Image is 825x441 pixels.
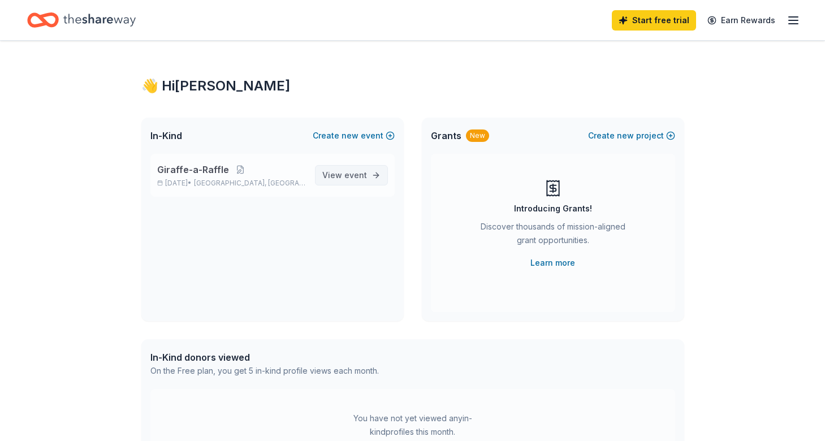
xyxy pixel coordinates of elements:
a: Learn more [530,256,575,270]
button: Createnewproject [588,129,675,142]
button: Createnewevent [313,129,395,142]
a: Start free trial [612,10,696,31]
span: event [344,170,367,180]
span: View [322,168,367,182]
span: new [342,129,358,142]
div: In-Kind donors viewed [150,351,379,364]
span: In-Kind [150,129,182,142]
span: Giraffe-a-Raffle [157,163,229,176]
p: [DATE] • [157,179,306,188]
div: Introducing Grants! [514,202,592,215]
div: 👋 Hi [PERSON_NAME] [141,77,684,95]
div: You have not yet viewed any in-kind profiles this month. [342,412,483,439]
div: New [466,129,489,142]
span: Grants [431,129,461,142]
div: On the Free plan, you get 5 in-kind profile views each month. [150,364,379,378]
a: Earn Rewards [701,10,782,31]
a: Home [27,7,136,33]
span: [GEOGRAPHIC_DATA], [GEOGRAPHIC_DATA] [194,179,305,188]
span: new [617,129,634,142]
a: View event [315,165,388,185]
div: Discover thousands of mission-aligned grant opportunities. [476,220,630,252]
